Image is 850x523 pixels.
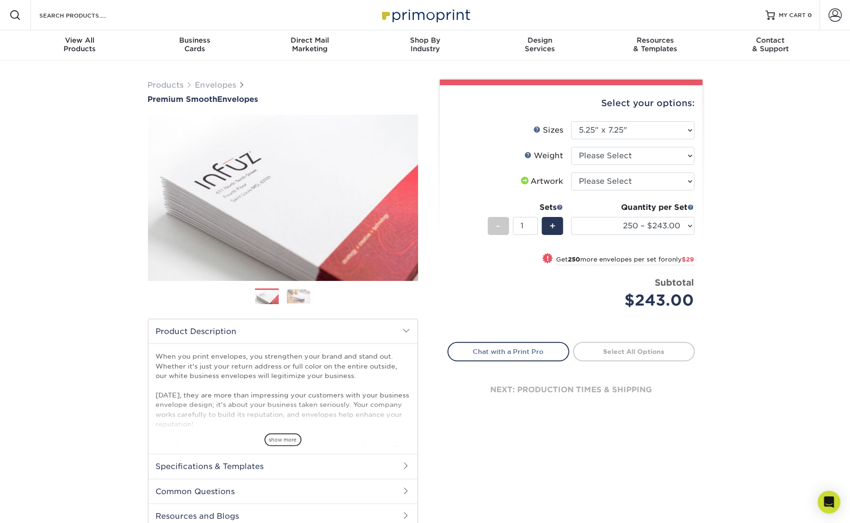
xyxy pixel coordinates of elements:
div: Artwork [520,176,564,187]
div: Services [483,36,598,53]
span: MY CART [779,11,806,19]
h2: Product Description [148,319,418,343]
div: Open Intercom Messenger [818,491,841,514]
span: Resources [598,36,713,45]
span: $29 [682,256,695,263]
div: Weight [525,150,564,162]
span: - [496,219,501,233]
a: BusinessCards [137,30,252,61]
span: Design [483,36,598,45]
div: Sets [488,202,564,213]
div: Quantity per Set [571,202,695,213]
div: Products [22,36,137,53]
div: Cards [137,36,252,53]
span: Shop By [367,36,483,45]
h2: Common Questions [148,479,418,504]
span: + [549,219,556,233]
div: Marketing [252,36,367,53]
a: Shop ByIndustry [367,30,483,61]
a: Resources& Templates [598,30,713,61]
img: Primoprint [378,5,473,25]
div: $243.00 [578,289,695,312]
strong: 250 [568,256,581,263]
small: Get more envelopes per set for [557,256,695,265]
strong: Subtotal [655,277,695,288]
span: View All [22,36,137,45]
a: Premium SmoothEnvelopes [148,95,418,104]
span: Premium Smooth [148,95,218,104]
span: only [668,256,695,263]
a: View AllProducts [22,30,137,61]
h2: Specifications & Templates [148,454,418,478]
div: Select your options: [448,85,695,121]
span: show more [265,433,302,446]
span: Direct Mail [252,36,367,45]
a: DesignServices [483,30,598,61]
div: & Support [713,36,828,53]
a: Direct MailMarketing [252,30,367,61]
div: next: production times & shipping [448,361,695,418]
a: Chat with a Print Pro [448,342,569,361]
span: Contact [713,36,828,45]
span: ! [547,254,549,264]
span: 0 [808,12,812,18]
div: & Templates [598,36,713,53]
img: Envelopes 02 [287,289,311,304]
div: Industry [367,36,483,53]
div: Sizes [534,125,564,136]
img: Envelopes 01 [255,289,279,306]
a: Select All Options [573,342,695,361]
img: Premium Smooth 01 [148,105,418,291]
a: Products [148,81,184,90]
h1: Envelopes [148,95,418,104]
a: Envelopes [195,81,237,90]
span: Business [137,36,252,45]
input: SEARCH PRODUCTS..... [38,9,131,21]
a: Contact& Support [713,30,828,61]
